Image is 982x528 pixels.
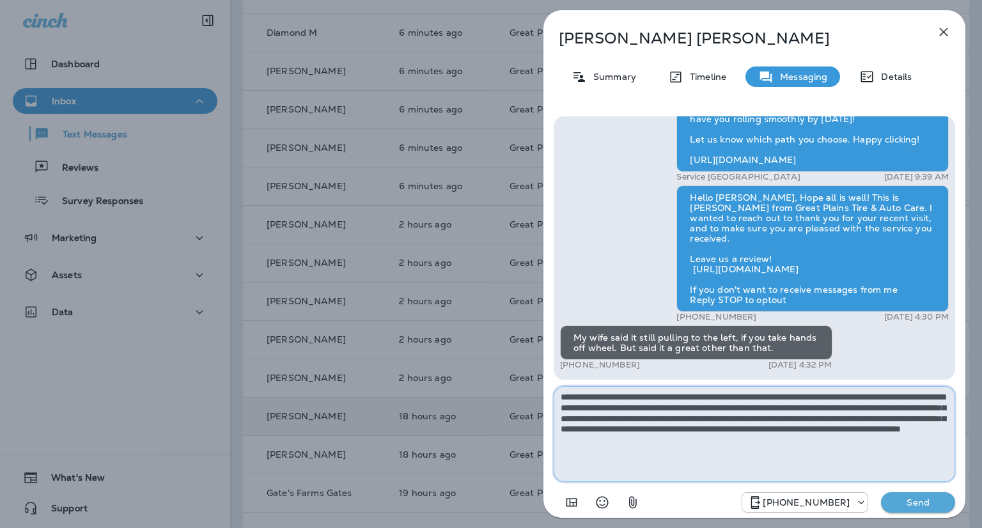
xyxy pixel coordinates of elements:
[559,29,908,47] p: [PERSON_NAME] [PERSON_NAME]
[742,495,868,510] div: +1 (918) 203-8556
[774,72,827,82] p: Messaging
[587,72,636,82] p: Summary
[560,325,832,360] div: My wife said it still pulling to the left, if you take hands off wheel. But said it a great other...
[875,72,912,82] p: Details
[589,490,615,515] button: Select an emoji
[884,312,949,322] p: [DATE] 4:30 PM
[676,185,949,312] div: Hello [PERSON_NAME], Hope all is well! This is [PERSON_NAME] from Great Plains Tire & Auto Care. ...
[559,490,584,515] button: Add in a premade template
[881,492,955,513] button: Send
[891,497,945,508] p: Send
[683,72,726,82] p: Timeline
[676,312,756,322] p: [PHONE_NUMBER]
[676,172,800,182] p: Service [GEOGRAPHIC_DATA]
[560,360,640,370] p: [PHONE_NUMBER]
[763,497,850,508] p: [PHONE_NUMBER]
[884,172,949,182] p: [DATE] 9:39 AM
[768,360,832,370] p: [DATE] 4:32 PM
